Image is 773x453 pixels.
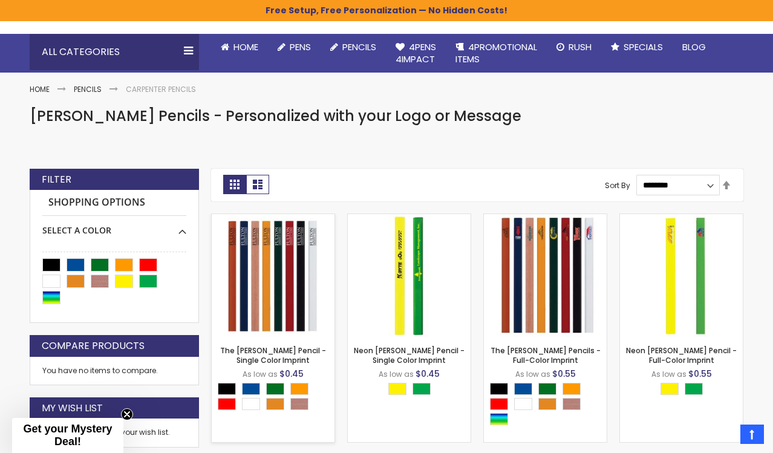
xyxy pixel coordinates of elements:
a: 4Pens4impact [386,34,446,73]
div: Neon Green [685,383,703,395]
span: 4Pens 4impact [396,41,436,65]
span: Blog [682,41,706,53]
strong: Grid [223,175,246,194]
span: Get your Mystery Deal! [23,423,112,448]
span: $0.55 [552,368,576,380]
div: Natural [290,398,308,410]
div: Neon Yellow [660,383,679,395]
img: Neon Carpenter Pencil - Single Color Imprint [348,214,471,337]
a: Pens [268,34,321,60]
div: Get your Mystery Deal!Close teaser [12,418,123,453]
span: 4PROMOTIONAL ITEMS [455,41,537,65]
div: Green [538,383,556,395]
div: Neon Yellow [388,383,406,395]
div: White [514,398,532,410]
span: Home [233,41,258,53]
div: Dark Blue [514,383,532,395]
span: As low as [243,369,278,379]
div: Select A Color [388,383,437,398]
span: Pens [290,41,311,53]
span: $0.45 [279,368,304,380]
a: Neon [PERSON_NAME] Pencil - Single Color Imprint [354,345,465,365]
div: Red [218,398,236,410]
div: Red [490,398,508,410]
a: Neon Carpenter Pencil - Single Color Imprint [348,213,471,224]
button: Close teaser [121,408,133,420]
div: Natural [563,398,581,410]
a: Home [30,84,50,94]
div: Orange [563,383,581,395]
div: White [242,398,260,410]
div: Assorted [490,413,508,425]
a: Neon Carpenter Pencil - Full-Color Imprint [620,213,743,224]
a: Pencils [74,84,102,94]
div: Select A Color [42,216,186,236]
div: Select A Color [218,383,334,413]
div: Green [266,383,284,395]
img: The Carpenter Pencil - Single Color Imprint [212,214,334,337]
strong: My Wish List [42,402,103,415]
div: Select A Color [490,383,607,428]
a: The Carpenter Pencils - Full-Color Imprint [484,213,607,224]
div: Select A Color [660,383,709,398]
span: Rush [569,41,592,53]
div: Orange [290,383,308,395]
img: The Carpenter Pencils - Full-Color Imprint [484,214,607,337]
div: Dark Blue [242,383,260,395]
a: Rush [547,34,601,60]
a: The [PERSON_NAME] Pencil - Single Color Imprint [220,345,326,365]
span: As low as [515,369,550,379]
a: Neon [PERSON_NAME] Pencil - Full-Color Imprint [626,345,737,365]
span: Specials [624,41,663,53]
a: Specials [601,34,673,60]
label: Sort By [605,180,630,190]
a: Home [211,34,268,60]
img: Neon Carpenter Pencil - Full-Color Imprint [620,214,743,337]
div: School Bus Yellow [538,398,556,410]
a: Pencils [321,34,386,60]
a: Top [740,425,764,444]
a: The Carpenter Pencil - Single Color Imprint [212,213,334,224]
h1: [PERSON_NAME] Pencils - Personalized with your Logo or Message [30,106,743,126]
span: $0.45 [416,368,440,380]
div: All Categories [30,34,199,70]
span: As low as [379,369,414,379]
strong: Filter [42,173,71,186]
a: Blog [673,34,716,60]
a: 4PROMOTIONALITEMS [446,34,547,73]
a: The [PERSON_NAME] Pencils - Full-Color Imprint [491,345,601,365]
span: As low as [651,369,687,379]
span: $0.55 [688,368,712,380]
div: School Bus Yellow [266,398,284,410]
div: Neon Green [413,383,431,395]
strong: Compare Products [42,339,145,353]
span: Pencils [342,41,376,53]
strong: Carpenter Pencils [126,84,196,94]
strong: Shopping Options [42,190,186,216]
div: Black [218,383,236,395]
div: You have no items to compare. [30,357,199,385]
div: Black [490,383,508,395]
